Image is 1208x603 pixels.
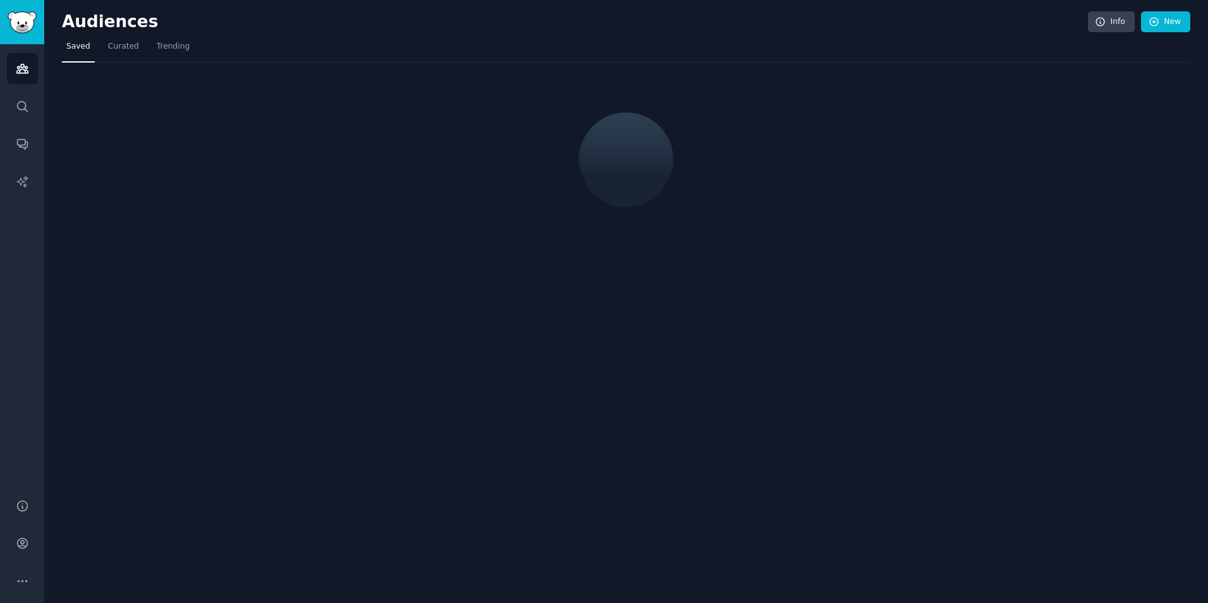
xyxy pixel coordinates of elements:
[1088,11,1135,33] a: Info
[157,41,190,52] span: Trending
[8,11,37,33] img: GummySearch logo
[1141,11,1190,33] a: New
[152,37,194,63] a: Trending
[62,12,1088,32] h2: Audiences
[108,41,139,52] span: Curated
[66,41,90,52] span: Saved
[62,37,95,63] a: Saved
[104,37,143,63] a: Curated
